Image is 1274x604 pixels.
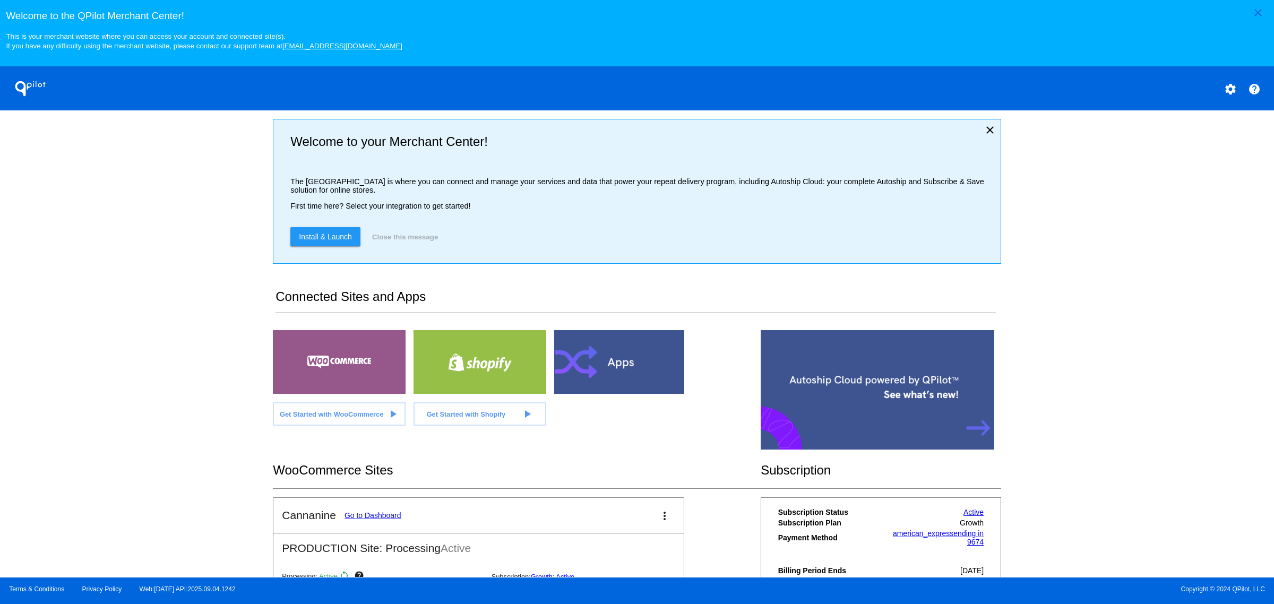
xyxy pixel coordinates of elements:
a: Privacy Policy [82,585,122,593]
h2: PRODUCTION Site: Processing [273,533,684,555]
th: Subscription Plan [778,518,881,528]
mat-icon: play_arrow [521,408,533,420]
h1: QPilot [9,78,51,99]
mat-icon: sync [339,571,352,583]
h2: WooCommerce Sites [273,463,761,478]
a: Growth: Active [531,573,575,581]
p: Subscription: [492,573,692,581]
span: Growth [960,519,984,527]
a: american_expressending in 9674 [893,529,984,546]
button: Close this message [369,227,441,246]
a: Get Started with Shopify [414,402,546,426]
mat-icon: help [1248,83,1261,96]
th: Payment Method [778,529,881,547]
a: Go to Dashboard [345,511,401,520]
span: Install & Launch [299,232,352,241]
a: Active [963,508,984,516]
mat-icon: close [984,124,996,136]
h2: Cannanine [282,509,336,522]
th: Billing Period Ends [778,566,881,575]
th: Subscription Status [778,507,881,517]
h2: Subscription [761,463,1001,478]
span: Active [319,573,338,581]
span: [DATE] [960,566,984,575]
small: This is your merchant website where you can access your account and connected site(s). If you hav... [6,32,402,50]
a: [EMAIL_ADDRESS][DOMAIN_NAME] [282,42,402,50]
mat-icon: more_vert [658,510,671,522]
span: american_express [893,529,953,538]
span: Get Started with WooCommerce [280,410,383,418]
span: Get Started with Shopify [427,410,506,418]
span: Active [441,542,471,554]
th: Billable Scheduled Orders (All Sites) [778,576,881,594]
h3: Welcome to the QPilot Merchant Center! [6,10,1268,22]
a: Get Started with WooCommerce [273,402,406,426]
p: First time here? Select your integration to get started! [290,202,992,210]
mat-icon: settings [1224,83,1237,96]
a: Terms & Conditions [9,585,64,593]
h2: Connected Sites and Apps [276,289,995,313]
mat-icon: help [354,571,367,583]
mat-icon: play_arrow [386,408,399,420]
mat-icon: close [1252,6,1264,19]
p: The [GEOGRAPHIC_DATA] is where you can connect and manage your services and data that power your ... [290,177,992,194]
a: Install & Launch [290,227,360,246]
p: Processing: [282,571,483,583]
span: Copyright © 2024 QPilot, LLC [646,585,1265,593]
h2: Welcome to your Merchant Center! [290,134,992,149]
a: Web:[DATE] API:2025.09.04.1242 [140,585,236,593]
